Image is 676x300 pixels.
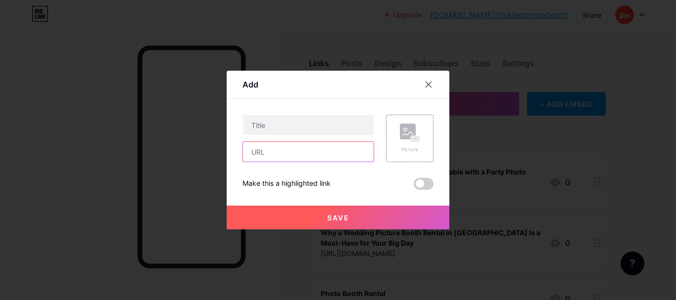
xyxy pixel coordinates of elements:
div: Picture [400,146,420,153]
div: Add [242,79,258,90]
button: Save [227,206,449,229]
div: Make this a highlighted link [242,178,331,190]
input: URL [243,142,374,162]
input: Title [243,115,374,135]
span: Save [327,214,349,222]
